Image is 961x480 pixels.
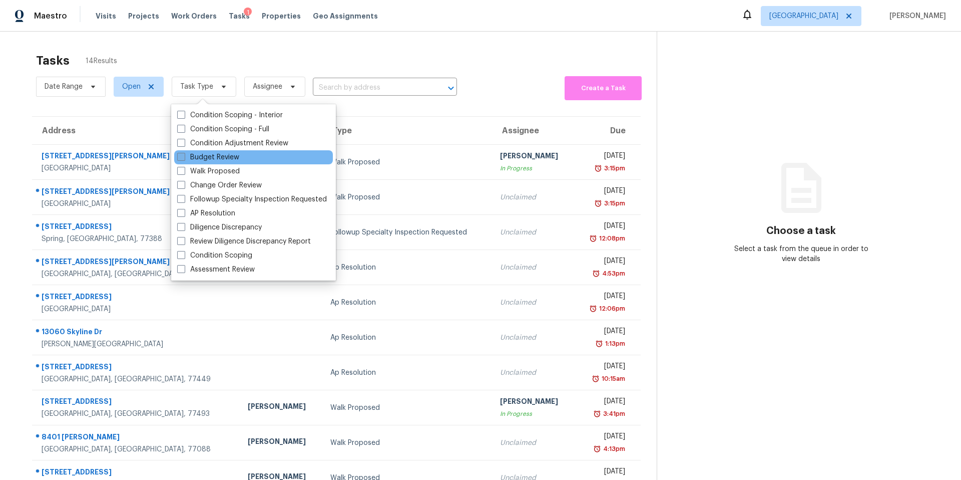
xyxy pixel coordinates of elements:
[330,368,484,378] div: Ap Resolution
[583,186,625,198] div: [DATE]
[313,80,429,96] input: Search by address
[128,11,159,21] span: Projects
[500,368,567,378] div: Unclaimed
[177,180,262,190] label: Change Order Review
[729,244,873,264] div: Select a task from the queue in order to view details
[583,466,625,479] div: [DATE]
[86,56,117,66] span: 14 Results
[492,117,575,145] th: Assignee
[583,361,625,374] div: [DATE]
[177,222,262,232] label: Diligence Discrepancy
[42,269,232,279] div: [GEOGRAPHIC_DATA], [GEOGRAPHIC_DATA], 77449
[171,11,217,21] span: Work Orders
[500,409,567,419] div: In Progress
[589,304,597,314] img: Overdue Alarm Icon
[330,333,484,343] div: Ap Resolution
[565,76,642,100] button: Create a Task
[592,374,600,384] img: Overdue Alarm Icon
[122,82,141,92] span: Open
[601,444,625,454] div: 4:13pm
[45,82,83,92] span: Date Range
[322,117,492,145] th: Type
[330,192,484,202] div: Walk Proposed
[593,409,601,419] img: Overdue Alarm Icon
[570,83,637,94] span: Create a Task
[330,403,484,413] div: Walk Proposed
[594,163,602,173] img: Overdue Alarm Icon
[42,409,232,419] div: [GEOGRAPHIC_DATA], [GEOGRAPHIC_DATA], 77493
[601,409,625,419] div: 3:41pm
[583,431,625,444] div: [DATE]
[42,467,232,479] div: [STREET_ADDRESS]
[602,163,625,173] div: 3:15pm
[42,339,232,349] div: [PERSON_NAME][GEOGRAPHIC_DATA]
[769,11,838,21] span: [GEOGRAPHIC_DATA]
[42,362,232,374] div: [STREET_ADDRESS]
[34,11,67,21] span: Maestro
[177,110,283,120] label: Condition Scoping - Interior
[330,263,484,273] div: Ap Resolution
[42,292,232,304] div: [STREET_ADDRESS]
[597,304,625,314] div: 12:06pm
[253,82,282,92] span: Assignee
[330,157,484,167] div: Walk Proposed
[595,339,603,349] img: Overdue Alarm Icon
[177,236,311,247] label: Review Diligence Discrepancy Report
[500,396,567,409] div: [PERSON_NAME]
[593,444,601,454] img: Overdue Alarm Icon
[244,8,252,18] div: 1
[583,221,625,233] div: [DATE]
[177,265,255,275] label: Assessment Review
[177,208,235,218] label: AP Resolution
[177,166,240,176] label: Walk Proposed
[177,194,327,204] label: Followup Specialty Inspection Requested
[500,438,567,448] div: Unclaimed
[42,151,232,163] div: [STREET_ADDRESS][PERSON_NAME]
[885,11,946,21] span: [PERSON_NAME]
[589,233,597,244] img: Overdue Alarm Icon
[313,11,378,21] span: Geo Assignments
[592,269,600,279] img: Overdue Alarm Icon
[583,396,625,409] div: [DATE]
[177,152,239,162] label: Budget Review
[600,269,625,279] div: 4:53pm
[42,444,232,454] div: [GEOGRAPHIC_DATA], [GEOGRAPHIC_DATA], 77088
[500,333,567,343] div: Unclaimed
[575,117,641,145] th: Due
[42,221,232,234] div: [STREET_ADDRESS]
[594,198,602,208] img: Overdue Alarm Icon
[500,298,567,308] div: Unclaimed
[583,151,625,163] div: [DATE]
[583,326,625,339] div: [DATE]
[248,401,314,414] div: [PERSON_NAME]
[766,226,836,236] h3: Choose a task
[248,436,314,449] div: [PERSON_NAME]
[330,438,484,448] div: Walk Proposed
[229,13,250,20] span: Tasks
[42,396,232,409] div: [STREET_ADDRESS]
[500,227,567,237] div: Unclaimed
[36,56,70,66] h2: Tasks
[32,117,240,145] th: Address
[42,327,232,339] div: 13060 Skyline Dr
[42,163,232,173] div: [GEOGRAPHIC_DATA]
[42,186,232,199] div: [STREET_ADDRESS][PERSON_NAME]
[500,192,567,202] div: Unclaimed
[583,291,625,304] div: [DATE]
[330,298,484,308] div: Ap Resolution
[177,251,252,261] label: Condition Scoping
[603,339,625,349] div: 1:13pm
[602,198,625,208] div: 3:15pm
[500,163,567,173] div: In Progress
[500,151,567,163] div: [PERSON_NAME]
[500,263,567,273] div: Unclaimed
[583,256,625,269] div: [DATE]
[262,11,301,21] span: Properties
[180,82,213,92] span: Task Type
[597,233,625,244] div: 12:08pm
[42,199,232,209] div: [GEOGRAPHIC_DATA]
[42,432,232,444] div: 8401 [PERSON_NAME]
[177,124,269,134] label: Condition Scoping - Full
[444,81,458,95] button: Open
[96,11,116,21] span: Visits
